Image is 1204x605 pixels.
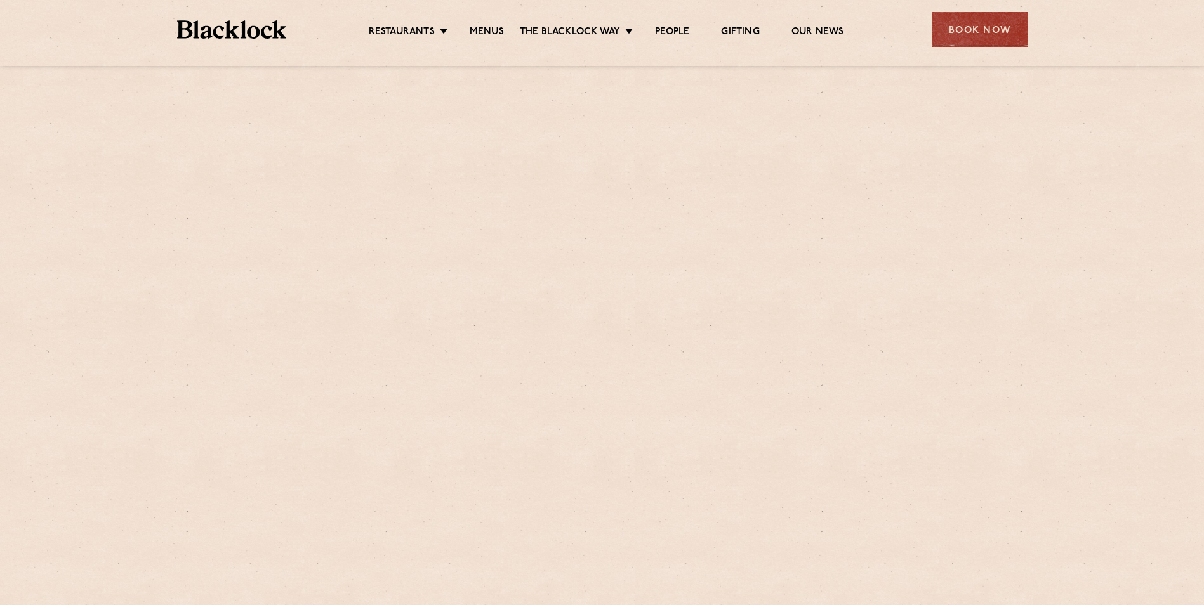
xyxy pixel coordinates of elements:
[369,26,435,40] a: Restaurants
[655,26,689,40] a: People
[932,12,1028,47] div: Book Now
[721,26,759,40] a: Gifting
[470,26,504,40] a: Menus
[177,20,287,39] img: BL_Textured_Logo-footer-cropped.svg
[520,26,620,40] a: The Blacklock Way
[791,26,844,40] a: Our News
